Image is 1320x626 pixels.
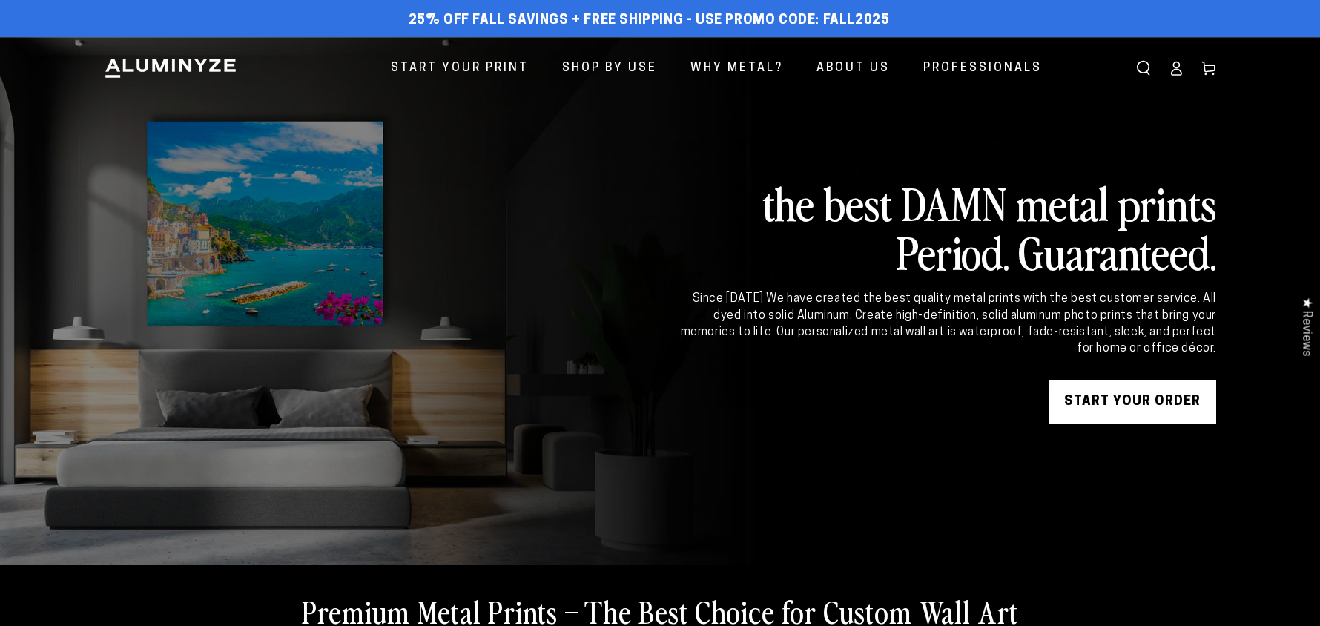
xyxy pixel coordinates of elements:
img: Aluminyze [104,57,237,79]
a: Start Your Print [380,49,540,88]
span: About Us [816,58,890,79]
a: About Us [805,49,901,88]
h2: the best DAMN metal prints Period. Guaranteed. [678,178,1216,276]
summary: Search our site [1127,52,1160,85]
span: Why Metal? [690,58,783,79]
a: Why Metal? [679,49,794,88]
span: Professionals [923,58,1042,79]
a: Shop By Use [551,49,668,88]
span: Start Your Print [391,58,529,79]
div: Since [DATE] We have created the best quality metal prints with the best customer service. All dy... [678,291,1216,358]
span: 25% off FALL Savings + Free Shipping - Use Promo Code: FALL2025 [409,13,890,29]
span: Shop By Use [562,58,657,79]
a: START YOUR Order [1049,380,1216,424]
a: Professionals [912,49,1053,88]
div: Click to open Judge.me floating reviews tab [1292,286,1320,368]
